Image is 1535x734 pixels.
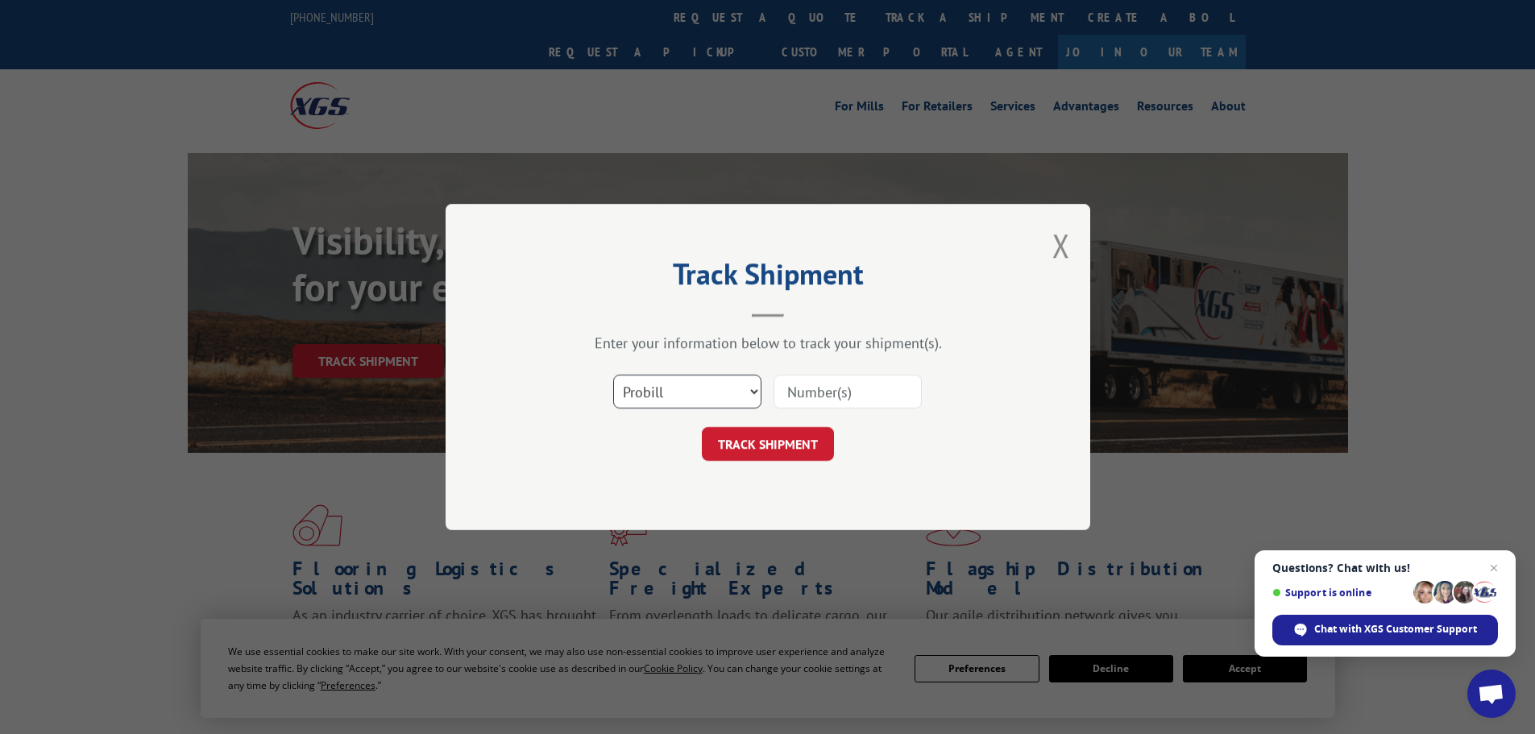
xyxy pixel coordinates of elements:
[702,427,834,461] button: TRACK SHIPMENT
[1467,670,1516,718] div: Open chat
[1272,587,1408,599] span: Support is online
[774,375,922,408] input: Number(s)
[1052,224,1070,267] button: Close modal
[1272,562,1498,574] span: Questions? Chat with us!
[1314,622,1477,637] span: Chat with XGS Customer Support
[526,334,1010,352] div: Enter your information below to track your shipment(s).
[1484,558,1504,578] span: Close chat
[1272,615,1498,645] div: Chat with XGS Customer Support
[526,263,1010,293] h2: Track Shipment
